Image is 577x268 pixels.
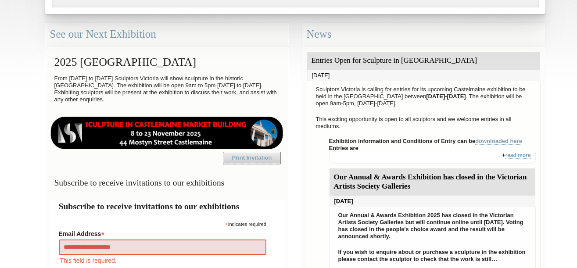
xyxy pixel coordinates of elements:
[45,23,289,46] div: See our Next Exhibition
[50,117,284,149] img: castlemaine-ldrbd25v2.png
[330,168,535,196] div: Our Annual & Awards Exhibition has closed in the Victorian Artists Society Galleries
[329,152,536,164] div: +
[59,200,275,213] h2: Subscribe to receive invitations to our exhibitions
[302,23,545,46] div: News
[334,247,531,265] p: If you wish to enquire about or purchase a sculpture in the exhibition please contact the sculpto...
[50,174,284,191] h3: Subscribe to receive invitations to our exhibitions
[59,219,266,228] div: indicates required
[426,93,466,100] strong: [DATE]-[DATE]
[59,228,266,238] label: Email Address
[330,196,535,207] div: [DATE]
[223,152,281,164] a: Print Invitation
[50,73,284,105] p: From [DATE] to [DATE] Sculptors Victoria will show sculpture in the historic [GEOGRAPHIC_DATA]. T...
[307,70,540,81] div: [DATE]
[475,138,522,145] a: downloaded here
[50,51,284,73] h2: 2025 [GEOGRAPHIC_DATA]
[312,114,536,132] p: This exciting opportunity is open to all sculptors and we welcome entries in all mediums.
[329,138,523,145] strong: Exhibition information and Conditions of Entry can be
[307,52,540,70] div: Entries Open for Sculpture in [GEOGRAPHIC_DATA]
[312,84,536,109] p: Sculptors Victoria is calling for entries for its upcoming Castelmaine exhibition to be held in t...
[334,210,531,242] p: Our Annual & Awards Exhibition 2025 has closed in the Victorian Artists Society Galleries but wil...
[59,256,266,265] div: This field is required.
[505,152,530,159] a: read more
